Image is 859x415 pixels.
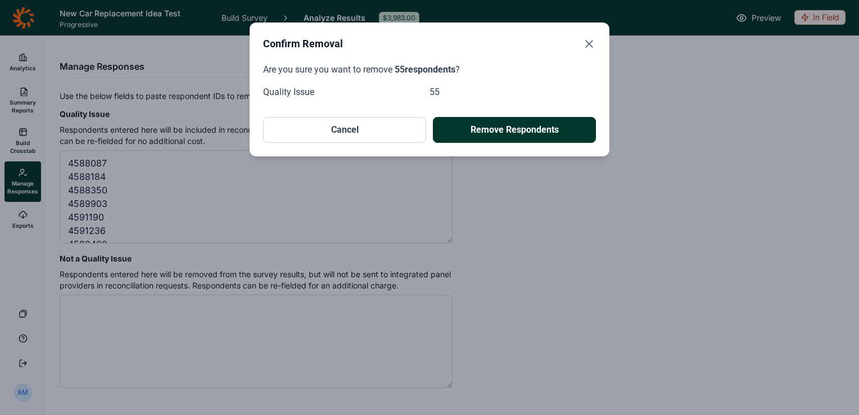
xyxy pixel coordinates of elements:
[263,85,430,99] div: Quality Issue
[433,117,596,143] button: Remove Respondents
[263,63,596,76] p: Are you sure you want to remove ?
[395,64,455,75] span: 55 respondents
[263,117,426,143] button: Cancel
[430,85,596,99] div: 55
[263,36,343,52] h2: Confirm Removal
[582,36,596,52] button: Close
